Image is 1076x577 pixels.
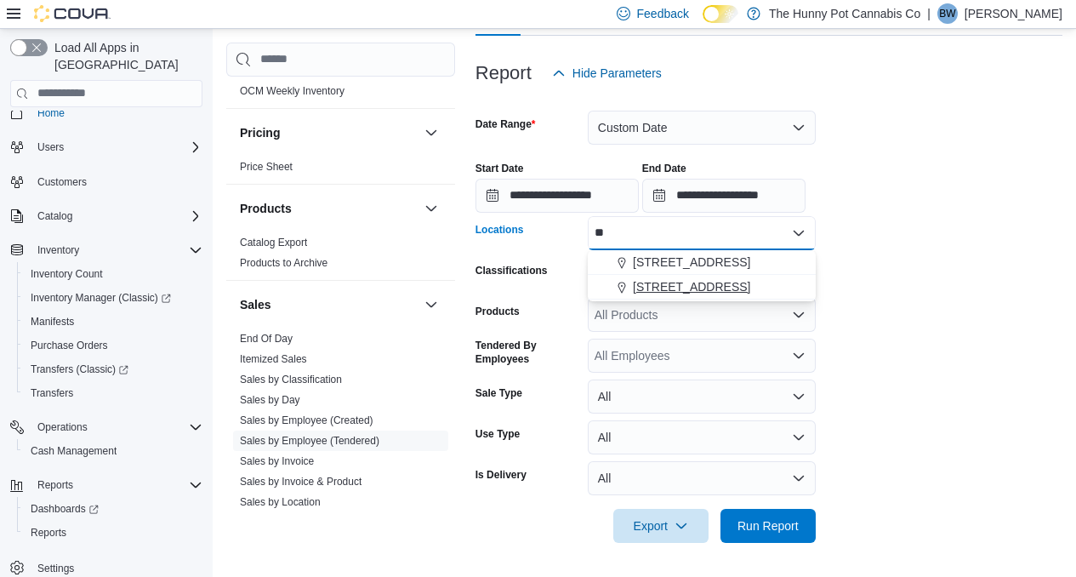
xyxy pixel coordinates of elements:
[24,311,81,332] a: Manifests
[31,240,202,260] span: Inventory
[240,200,418,217] button: Products
[240,476,362,488] a: Sales by Invoice & Product
[37,243,79,257] span: Inventory
[31,363,128,376] span: Transfers (Classic)
[24,311,202,332] span: Manifests
[3,473,209,497] button: Reports
[3,100,209,125] button: Home
[31,206,202,226] span: Catalog
[17,334,209,357] button: Purchase Orders
[24,383,202,403] span: Transfers
[31,526,66,540] span: Reports
[588,275,816,300] button: [STREET_ADDRESS]
[226,232,455,280] div: Products
[17,286,209,310] a: Inventory Manager (Classic)
[24,383,80,403] a: Transfers
[31,315,74,328] span: Manifests
[240,394,300,406] a: Sales by Day
[31,171,202,192] span: Customers
[421,294,441,315] button: Sales
[31,417,202,437] span: Operations
[240,296,418,313] button: Sales
[37,175,87,189] span: Customers
[240,124,418,141] button: Pricing
[240,296,271,313] h3: Sales
[769,3,920,24] p: The Hunny Pot Cannabis Co
[240,332,293,346] span: End Of Day
[24,264,110,284] a: Inventory Count
[240,84,344,98] span: OCM Weekly Inventory
[240,455,314,467] a: Sales by Invoice
[24,523,202,543] span: Reports
[637,5,689,22] span: Feedback
[31,206,79,226] button: Catalog
[31,475,80,495] button: Reports
[24,499,105,519] a: Dashboards
[37,420,88,434] span: Operations
[240,454,314,468] span: Sales by Invoice
[31,240,86,260] button: Inventory
[965,3,1062,24] p: [PERSON_NAME]
[633,278,750,295] span: [STREET_ADDRESS]
[17,357,209,381] a: Transfers (Classic)
[24,288,178,308] a: Inventory Manager (Classic)
[24,264,202,284] span: Inventory Count
[3,238,209,262] button: Inventory
[421,198,441,219] button: Products
[475,339,581,366] label: Tendered By Employees
[31,137,202,157] span: Users
[24,499,202,519] span: Dashboards
[240,435,379,447] a: Sales by Employee (Tendered)
[3,169,209,194] button: Customers
[240,352,307,366] span: Itemized Sales
[240,373,342,386] span: Sales by Classification
[226,157,455,184] div: Pricing
[588,250,816,300] div: Choose from the following options
[240,124,280,141] h3: Pricing
[17,262,209,286] button: Inventory Count
[24,359,202,380] span: Transfers (Classic)
[240,256,327,270] span: Products to Archive
[792,349,806,363] button: Open list of options
[3,135,209,159] button: Users
[24,335,202,356] span: Purchase Orders
[48,39,202,73] span: Load All Apps in [GEOGRAPHIC_DATA]
[240,161,293,173] a: Price Sheet
[475,223,524,237] label: Locations
[588,461,816,495] button: All
[240,475,362,488] span: Sales by Invoice & Product
[31,137,71,157] button: Users
[421,123,441,143] button: Pricing
[24,288,202,308] span: Inventory Manager (Classic)
[737,517,799,534] span: Run Report
[240,496,321,508] a: Sales by Location
[240,237,307,249] a: Catalog Export
[792,226,806,240] button: Close list of options
[37,140,64,154] span: Users
[240,160,293,174] span: Price Sheet
[703,23,703,24] span: Dark Mode
[17,381,209,405] button: Transfers
[31,417,94,437] button: Operations
[31,102,202,123] span: Home
[17,439,209,463] button: Cash Management
[475,179,639,213] input: Press the down key to open a popover containing a calendar.
[31,444,117,458] span: Cash Management
[475,305,520,318] label: Products
[240,353,307,365] a: Itemized Sales
[240,414,373,426] a: Sales by Employee (Created)
[17,497,209,521] a: Dashboards
[31,267,103,281] span: Inventory Count
[24,523,73,543] a: Reports
[31,339,108,352] span: Purchase Orders
[240,434,379,448] span: Sales by Employee (Tendered)
[588,380,816,414] button: All
[240,414,373,427] span: Sales by Employee (Created)
[475,162,524,175] label: Start Date
[240,85,344,97] a: OCM Weekly Inventory
[240,236,307,249] span: Catalog Export
[939,3,955,24] span: BW
[31,502,99,516] span: Dashboards
[17,521,209,545] button: Reports
[226,81,455,108] div: OCM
